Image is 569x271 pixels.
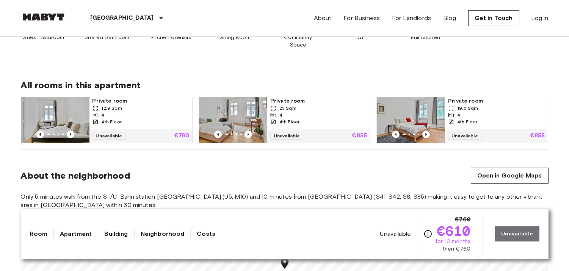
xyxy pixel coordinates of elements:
a: Log in [531,14,549,23]
span: 4th Floor [102,118,122,125]
span: Private room [448,97,545,105]
span: Unavailable [92,132,126,140]
p: €780 [174,133,189,139]
button: Previous image [67,131,74,138]
img: Marketing picture of unit DE-01-061-004-01H [377,97,445,143]
img: Habyt [21,13,66,21]
svg: Check cost overview for full price breakdown. Please note that discounts apply to new joiners onl... [423,229,433,238]
img: Marketing picture of unit DE-01-061-004-04H [21,97,89,143]
span: All rooms in this apartment [21,79,549,91]
span: 12.9 Sqm [102,105,122,112]
span: Only 5 minutes walk from the S-/U-Bahn station [GEOGRAPHIC_DATA] (U5, M10) and 10 minutes from [G... [21,193,549,209]
span: Guest Bathroom [22,34,64,41]
a: Neighborhood [141,229,185,238]
span: About the neighborhood [21,170,130,181]
span: Shared Bathroom [85,34,129,41]
a: For Business [343,14,380,23]
span: 4th Floor [457,118,477,125]
a: About [314,14,332,23]
span: Full Kitchen [411,34,440,41]
span: €760 [455,215,470,224]
span: 4 [457,112,460,118]
button: Previous image [245,131,252,138]
a: Get in Touch [468,10,519,26]
a: Building [104,229,128,238]
span: Wifi [357,34,367,41]
a: Open in Google Maps [471,168,549,184]
span: Kitchen Utensils [150,34,191,41]
span: Unavailable [270,132,304,140]
p: €855 [530,133,545,139]
a: Marketing picture of unit DE-01-061-004-04HPrevious imagePrevious imagePrivate room12.9 Sqm44th F... [21,97,193,143]
span: Private room [270,97,367,105]
p: €855 [352,133,367,139]
button: Previous image [214,131,222,138]
span: Private room [92,97,189,105]
a: Room [30,229,48,238]
button: Previous image [36,131,44,138]
span: 4 [102,112,105,118]
button: Previous image [422,131,430,138]
span: 4 [279,112,282,118]
span: Unavailable [380,230,411,238]
span: 19.6 Sqm [457,105,478,112]
img: Marketing picture of unit DE-01-061-004-02H [199,97,267,143]
a: Blog [443,14,456,23]
span: for 10 months [436,238,470,245]
button: Previous image [392,131,400,138]
a: Marketing picture of unit DE-01-061-004-01HPrevious imagePrevious imagePrivate room19.6 Sqm44th F... [376,97,548,143]
a: Apartment [60,229,92,238]
span: Unavailable [448,132,481,140]
span: Dining Room [218,34,251,41]
span: then €760 [443,245,470,253]
p: [GEOGRAPHIC_DATA] [91,14,154,23]
span: 4th Floor [279,118,299,125]
span: 23 Sqm [279,105,296,112]
span: €610 [437,224,470,238]
span: Community Space [276,34,321,49]
a: Marketing picture of unit DE-01-061-004-02HPrevious imagePrevious imagePrivate room23 Sqm44th Flo... [199,97,370,143]
a: For Landlords [392,14,431,23]
a: Costs [197,229,215,238]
